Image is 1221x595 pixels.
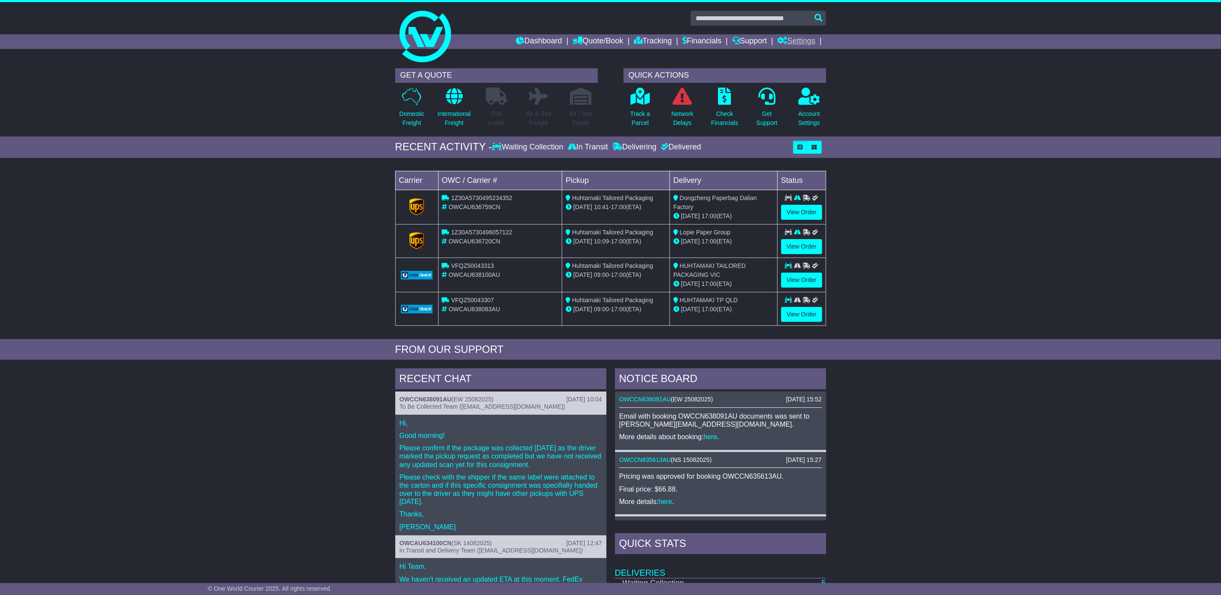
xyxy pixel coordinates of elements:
span: Huhtamaki Tailored Packaging [572,297,653,304]
div: - (ETA) [566,237,666,246]
a: CheckFinancials [711,87,739,132]
p: Domestic Freight [399,109,424,127]
a: NetworkDelays [671,87,694,132]
span: HUHTAMAKI TAILORED PACKAGING VIC [673,262,746,278]
a: Track aParcel [630,87,651,132]
span: 17:00 [611,203,626,210]
p: More details: . [619,498,822,506]
div: FROM OUR SUPPORT [395,343,826,356]
p: Network Delays [671,109,693,127]
p: Hi, [400,419,602,427]
p: Email with booking OWCCN638091AU documents was sent to [PERSON_NAME][EMAIL_ADDRESS][DOMAIN_NAME]. [619,412,822,428]
a: Quote/Book [573,34,623,49]
span: 1Z30A5730495234352 [451,194,512,201]
span: 09:00 [594,306,609,313]
span: 17:00 [611,271,626,278]
p: Full Loads [486,109,507,127]
a: Support [732,34,767,49]
p: Hi Team, [400,562,602,571]
span: SK 14082025 [454,540,490,546]
div: [DATE] 15:27 [786,456,821,464]
p: Get Support [756,109,777,127]
span: OWCAU636720CN [448,238,500,245]
div: Delivering [610,143,659,152]
p: Account Settings [798,109,820,127]
div: ( ) [619,456,822,464]
span: [DATE] [681,238,700,245]
span: In Transit and Delivery Team ([EMAIL_ADDRESS][DOMAIN_NAME]) [400,547,583,554]
span: 10:41 [594,203,609,210]
p: Please check with the shipper if the same label were attached to the carton and if this specific ... [400,473,602,506]
span: Huhtamaki Tailored Packaging [572,262,653,269]
div: [DATE] 10:04 [566,396,602,403]
p: Track a Parcel [630,109,650,127]
a: Financials [682,34,721,49]
span: 17:00 [611,306,626,313]
p: Good morning! [400,431,602,440]
p: Check Financials [711,109,738,127]
a: OWCCN635613AU [619,456,671,463]
span: 1Z30A5730496057122 [451,229,512,236]
a: View Order [781,239,822,254]
span: OWCAU638100AU [448,271,500,278]
div: (ETA) [673,212,774,221]
div: ( ) [400,540,602,547]
span: [DATE] [681,306,700,313]
span: 10:09 [594,238,609,245]
a: here [658,498,672,505]
span: EW 25082025 [454,396,492,403]
td: Carrier [395,171,438,190]
td: Deliveries [615,556,826,578]
span: VFQZ50043307 [451,297,494,304]
span: [DATE] [573,271,592,278]
img: GetCarrierServiceLogo [401,271,433,279]
a: GetSupport [756,87,778,132]
p: Air / Sea Depot [570,109,593,127]
td: OWC / Carrier # [438,171,562,190]
span: [DATE] [681,212,700,219]
p: Please confirm if the package was collected [DATE] as the driver marked the pickup request as com... [400,444,602,469]
img: GetCarrierServiceLogo [409,198,424,216]
div: Waiting Collection [492,143,565,152]
div: RECENT ACTIVITY - [395,141,492,153]
a: here [703,433,717,440]
div: [DATE] 12:47 [566,540,602,547]
a: OWCCN638091AU [619,396,671,403]
a: OWCCN638091AU [400,396,451,403]
span: VFQZ50043313 [451,262,494,269]
span: Huhtamaki Tailored Packaging [572,229,653,236]
span: Huhtamaki Tailored Packaging [572,194,653,201]
a: View Order [781,307,822,322]
div: QUICK ACTIONS [624,68,826,83]
td: Pickup [562,171,670,190]
div: Delivered [659,143,701,152]
span: 09:00 [594,271,609,278]
div: ( ) [619,396,822,403]
a: Tracking [634,34,672,49]
span: [DATE] [573,306,592,313]
p: Final price: $66.88. [619,485,822,493]
span: [DATE] [573,203,592,210]
a: View Order [781,205,822,220]
a: InternationalFreight [437,87,471,132]
td: Status [777,171,826,190]
a: Settings [778,34,815,49]
p: Pricing was approved for booking OWCCN635613AU. [619,472,822,480]
p: [PERSON_NAME] [400,523,602,531]
span: [DATE] [681,280,700,287]
div: GET A QUOTE [395,68,598,83]
td: Waiting Collection [615,578,739,588]
img: GetCarrierServiceLogo [409,232,424,249]
img: GetCarrierServiceLogo [401,305,433,313]
span: © One World Courier 2025. All rights reserved. [208,585,332,592]
a: Dashboard [516,34,562,49]
td: Delivery [670,171,777,190]
span: HUHTAMAKI TP QLD [680,297,738,304]
a: OWCAU634100CN [400,540,451,546]
p: More details about booking: . [619,433,822,441]
div: (ETA) [673,305,774,314]
a: AccountSettings [798,87,821,132]
a: 5 [821,579,826,587]
div: - (ETA) [566,203,666,212]
div: Quick Stats [615,533,826,556]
